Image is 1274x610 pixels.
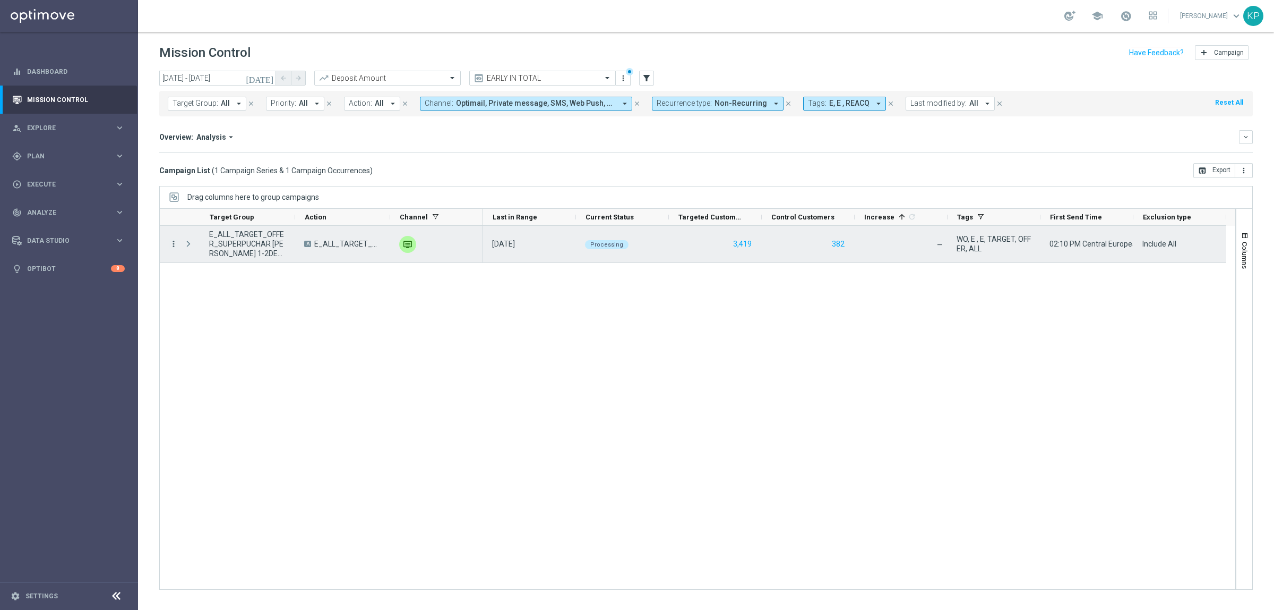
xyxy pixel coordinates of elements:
span: Channel: [425,99,453,108]
button: Action: All arrow_drop_down [344,97,400,111]
span: All [299,99,308,108]
span: Processing [590,241,623,248]
i: preview [474,73,484,83]
span: E, E , REACQ [829,99,870,108]
i: gps_fixed [12,151,22,161]
i: close [996,100,1003,107]
div: equalizer Dashboard [12,67,125,76]
span: Control Customers [771,213,834,221]
button: Mission Control [12,96,125,104]
span: Columns [1241,242,1249,269]
button: keyboard_arrow_down [1239,130,1253,144]
span: E_ALL_TARGET_OFFER_SUPERPUCHAR NIEMIEC 1-2DEPO WO_160825 [209,230,286,258]
a: Dashboard [27,57,125,86]
button: open_in_browser Export [1193,163,1235,178]
button: close [886,98,896,109]
button: arrow_forward [291,71,306,86]
i: settings [11,591,20,601]
div: Data Studio [12,236,115,245]
input: Have Feedback? [1129,49,1184,56]
span: WO, E , E, TARGET, OFFER, ALL [957,234,1031,253]
span: Action: [349,99,372,108]
i: arrow_drop_down [226,132,236,142]
button: Channel: Optimail, Private message, SMS, Web Push, XtremePush arrow_drop_down [420,97,632,111]
span: Last in Range [493,213,537,221]
i: close [633,100,641,107]
ng-select: Deposit Amount [314,71,461,86]
span: Analyze [27,209,115,216]
h1: Mission Control [159,45,251,61]
i: arrow_forward [295,74,302,82]
div: Row Groups [187,193,319,201]
i: keyboard_arrow_right [115,123,125,133]
button: close [784,98,793,109]
button: Last modified by: All arrow_drop_down [906,97,995,111]
i: filter_alt [642,73,651,83]
div: There are unsaved changes [626,68,633,75]
i: arrow_drop_down [874,99,883,108]
span: Current Status [586,213,634,221]
i: open_in_browser [1198,166,1207,175]
input: Select date range [159,71,276,86]
h3: Campaign List [159,166,373,175]
i: more_vert [619,74,627,82]
i: add [1200,48,1208,57]
span: Include All [1142,240,1176,248]
button: filter_alt [639,71,654,86]
span: All [969,99,978,108]
button: lightbulb Optibot 8 [12,265,125,273]
span: Campaign [1214,49,1244,56]
div: Optibot [12,255,125,283]
i: trending_up [318,73,329,83]
i: arrow_drop_down [620,99,630,108]
span: E_ALL_TARGET_OFFER_SUPERPUCHAR NIEMIEC 1-2DEPO WO_160825 [314,239,381,249]
span: Non-Recurring [715,99,767,108]
button: close [246,98,256,109]
div: 16 Aug 2025, Saturday [492,239,515,249]
i: arrow_drop_down [983,99,992,108]
button: more_vert [169,239,178,249]
span: Calculate column [906,211,916,223]
span: Plan [27,153,115,159]
a: Settings [25,593,58,599]
button: more_vert [618,72,629,84]
span: ( [212,166,214,175]
button: person_search Explore keyboard_arrow_right [12,124,125,132]
button: gps_fixed Plan keyboard_arrow_right [12,152,125,160]
button: [DATE] [244,71,276,87]
div: Press SPACE to select this row. [483,226,1226,263]
div: Dashboard [12,57,125,86]
colored-tag: Processing [585,239,629,249]
i: equalizer [12,67,22,77]
i: [DATE] [246,73,274,83]
i: track_changes [12,208,22,217]
button: close [324,98,334,109]
span: Analysis [196,132,226,142]
span: — [937,241,943,249]
button: close [632,98,642,109]
multiple-options-button: Export to CSV [1193,166,1253,174]
i: more_vert [1239,166,1248,175]
span: Action [305,213,326,221]
button: close [400,98,410,109]
button: close [995,98,1004,109]
div: Execute [12,180,115,189]
a: Mission Control [27,86,125,114]
button: play_circle_outline Execute keyboard_arrow_right [12,180,125,189]
i: play_circle_outline [12,180,22,189]
i: close [247,100,255,107]
button: Tags: E, E , REACQ arrow_drop_down [803,97,886,111]
button: Analysis arrow_drop_down [193,132,239,142]
span: First Send Time [1050,213,1102,221]
span: keyboard_arrow_down [1230,10,1242,22]
span: school [1091,10,1103,22]
i: close [785,100,792,107]
i: arrow_drop_down [234,99,244,108]
span: Increase [864,213,894,221]
span: All [221,99,230,108]
button: Reset All [1214,97,1244,108]
span: Explore [27,125,115,131]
